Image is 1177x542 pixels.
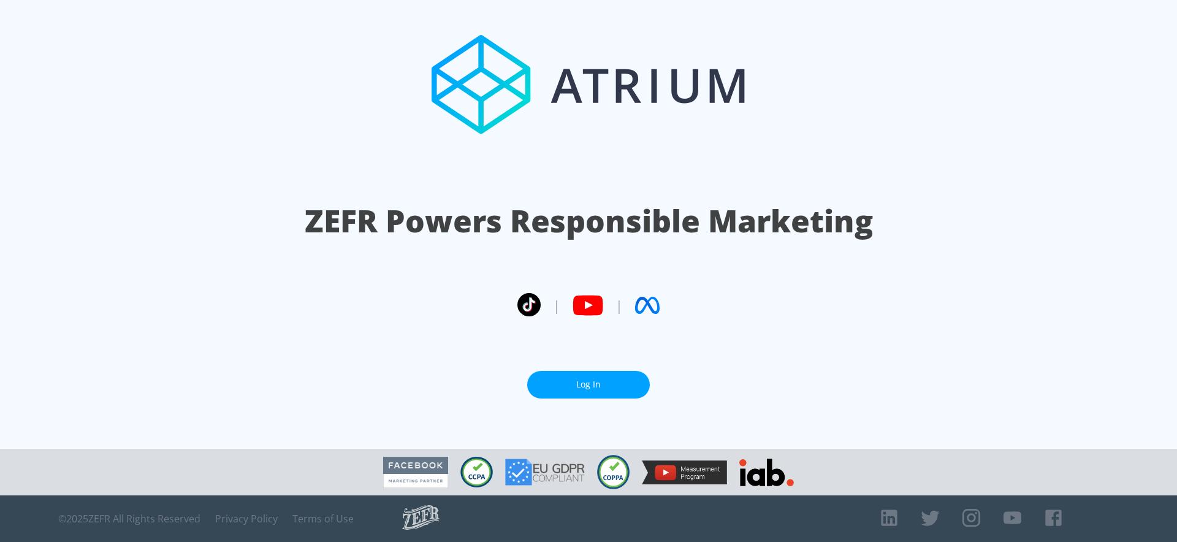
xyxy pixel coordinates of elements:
h1: ZEFR Powers Responsible Marketing [305,200,873,242]
img: YouTube Measurement Program [642,460,727,484]
img: CCPA Compliant [460,457,493,487]
img: Facebook Marketing Partner [383,457,448,488]
span: | [553,296,560,315]
span: © 2025 ZEFR All Rights Reserved [58,513,200,525]
a: Privacy Policy [215,513,278,525]
img: IAB [739,459,794,486]
img: GDPR Compliant [505,459,585,486]
img: COPPA Compliant [597,455,630,489]
a: Terms of Use [292,513,354,525]
span: | [615,296,623,315]
a: Log In [527,371,650,399]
